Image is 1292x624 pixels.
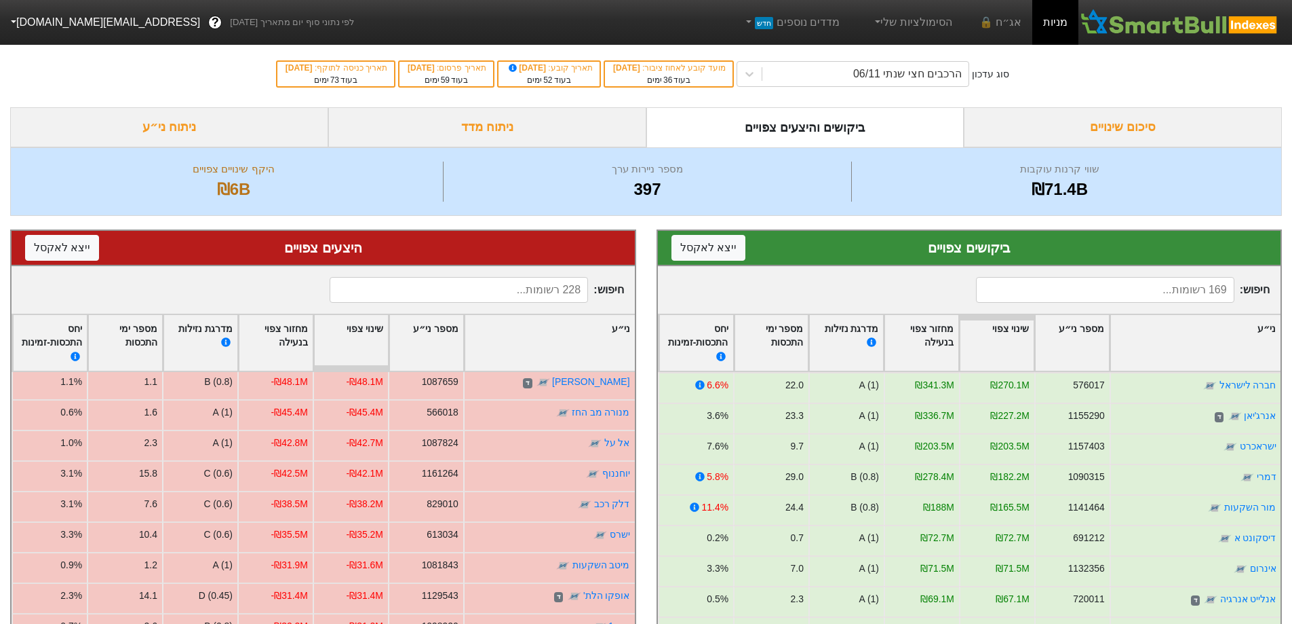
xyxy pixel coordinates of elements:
[347,558,383,572] div: -₪31.6M
[664,322,728,365] div: יחס התכסות-זמינות
[239,315,313,371] div: Toggle SortBy
[1224,441,1237,454] img: tase link
[213,405,233,420] div: A (1)
[593,529,607,543] img: tase link
[867,9,958,36] a: הסימולציות שלי
[523,378,532,389] span: ד
[850,470,879,484] div: B (0.8)
[144,558,157,572] div: 1.2
[408,63,437,73] span: [DATE]
[859,439,878,454] div: A (1)
[915,439,954,454] div: ₪203.5M
[1234,532,1276,543] a: דיסקונט א
[915,409,954,423] div: ₪336.7M
[1068,500,1104,515] div: 1141464
[556,559,570,573] img: tase link
[859,378,878,392] div: A (1)
[790,531,803,545] div: 0.7
[347,466,383,481] div: -₪42.1M
[10,107,328,147] div: ניתוח ני״ע
[507,63,549,73] span: [DATE]
[230,16,354,29] span: לפי נתוני סוף יום מתאריך [DATE]
[286,63,315,73] span: [DATE]
[505,62,593,74] div: תאריך קובע :
[60,466,82,481] div: 3.1%
[13,315,87,371] div: Toggle SortBy
[213,558,233,572] div: A (1)
[1214,412,1223,423] span: ד
[203,497,233,511] div: C (0.6)
[330,277,588,303] input: 228 רשומות...
[859,592,878,606] div: A (1)
[996,562,1030,576] div: ₪71.5M
[199,589,233,603] div: D (0.45)
[646,107,964,147] div: ביקושים והיצעים צפויים
[427,497,458,511] div: 829010
[1228,410,1241,424] img: tase link
[990,409,1029,423] div: ₪227.2M
[212,14,219,32] span: ?
[785,470,803,484] div: 29.0
[447,177,848,202] div: 397
[707,378,728,392] div: 6.6%
[613,63,642,73] span: [DATE]
[578,498,591,512] img: tase link
[1073,592,1104,606] div: 720011
[707,562,728,576] div: 3.3%
[60,375,82,389] div: 1.1%
[610,529,630,540] a: ישרס
[406,74,486,86] div: בעוד ימים
[859,409,878,423] div: A (1)
[1224,502,1276,513] a: מור השקעות
[347,497,383,511] div: -₪38.2M
[213,436,233,450] div: A (1)
[1256,471,1276,482] a: דמרי
[972,67,1009,81] div: סוג עדכון
[554,592,563,603] span: ד
[1239,441,1276,452] a: ישראכרט
[163,315,237,371] div: Toggle SortBy
[588,437,602,451] img: tase link
[427,528,458,542] div: 613034
[976,277,1234,303] input: 169 רשומות...
[1068,470,1104,484] div: 1090315
[1204,593,1217,607] img: tase link
[347,405,383,420] div: -₪45.4M
[422,436,458,450] div: 1087824
[990,470,1029,484] div: ₪182.2M
[25,238,621,258] div: היצעים צפויים
[552,376,629,387] a: [PERSON_NAME]
[707,531,728,545] div: 0.2%
[389,315,463,371] div: Toggle SortBy
[923,500,954,515] div: ₪188M
[920,531,954,545] div: ₪72.7M
[755,17,773,29] span: חדש
[663,75,672,85] span: 36
[1068,562,1104,576] div: 1132356
[422,558,458,572] div: 1081843
[1078,9,1281,36] img: SmartBull
[568,590,581,604] img: tase link
[583,590,630,601] a: אופקו הלת'
[330,277,623,303] span: חיפוש :
[785,409,803,423] div: 23.3
[60,436,82,450] div: 1.0%
[1203,380,1217,393] img: tase link
[1249,563,1276,574] a: אינרום
[556,407,570,420] img: tase link
[671,238,1268,258] div: ביקושים צפויים
[1068,409,1104,423] div: 1155290
[707,409,728,423] div: 3.6%
[422,466,458,481] div: 1161264
[853,66,962,82] div: הרכבים חצי שנתי 06/11
[543,75,552,85] span: 52
[920,592,954,606] div: ₪69.1M
[790,439,803,454] div: 9.7
[203,466,233,481] div: C (0.6)
[330,75,339,85] span: 73
[701,500,728,515] div: 11.4%
[1068,439,1104,454] div: 1157403
[915,470,954,484] div: ₪278.4M
[1190,595,1199,606] span: ד
[735,315,808,371] div: Toggle SortBy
